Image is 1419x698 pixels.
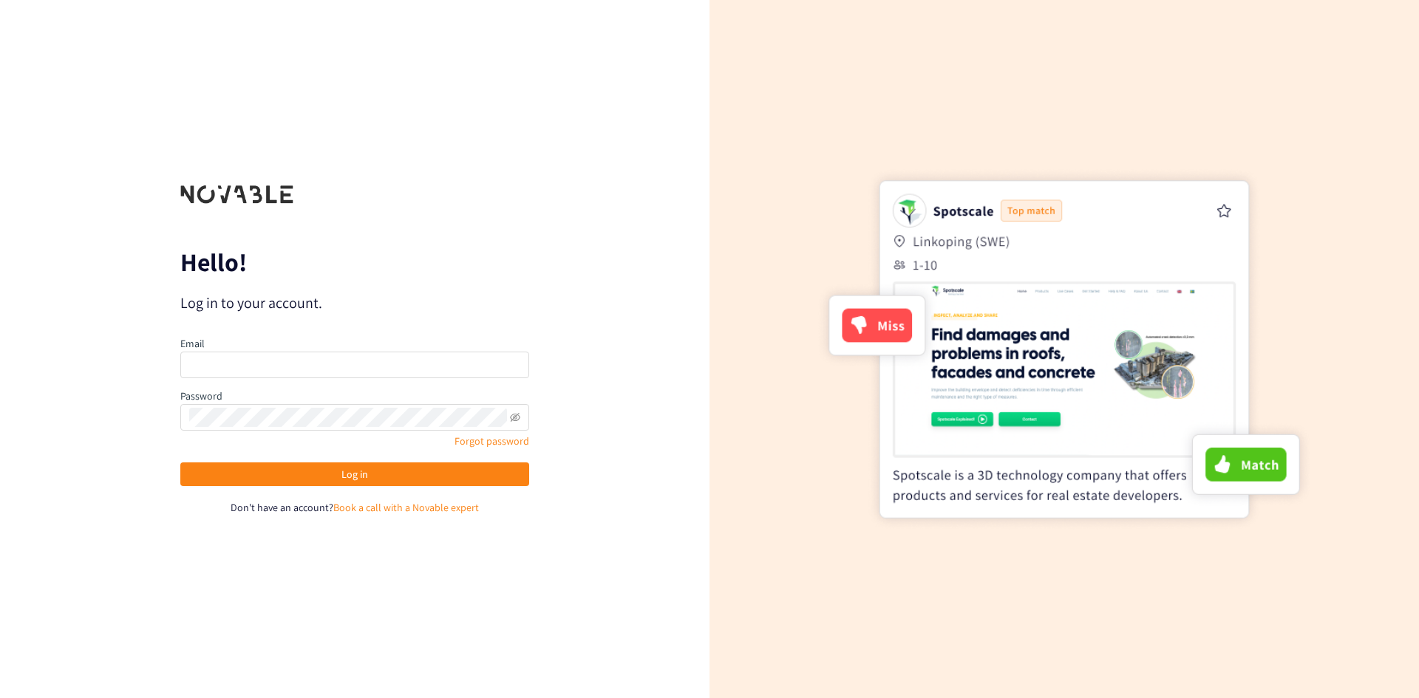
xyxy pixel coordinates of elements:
p: Log in to your account. [180,292,529,313]
span: Don't have an account? [231,501,333,514]
label: Password [180,389,222,403]
a: Forgot password [455,434,529,448]
span: Log in [341,466,368,482]
label: Email [180,337,205,350]
p: Hello! [180,250,529,274]
span: eye-invisible [510,412,520,422]
button: Log in [180,462,529,486]
a: Book a call with a Novable expert [333,501,479,514]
